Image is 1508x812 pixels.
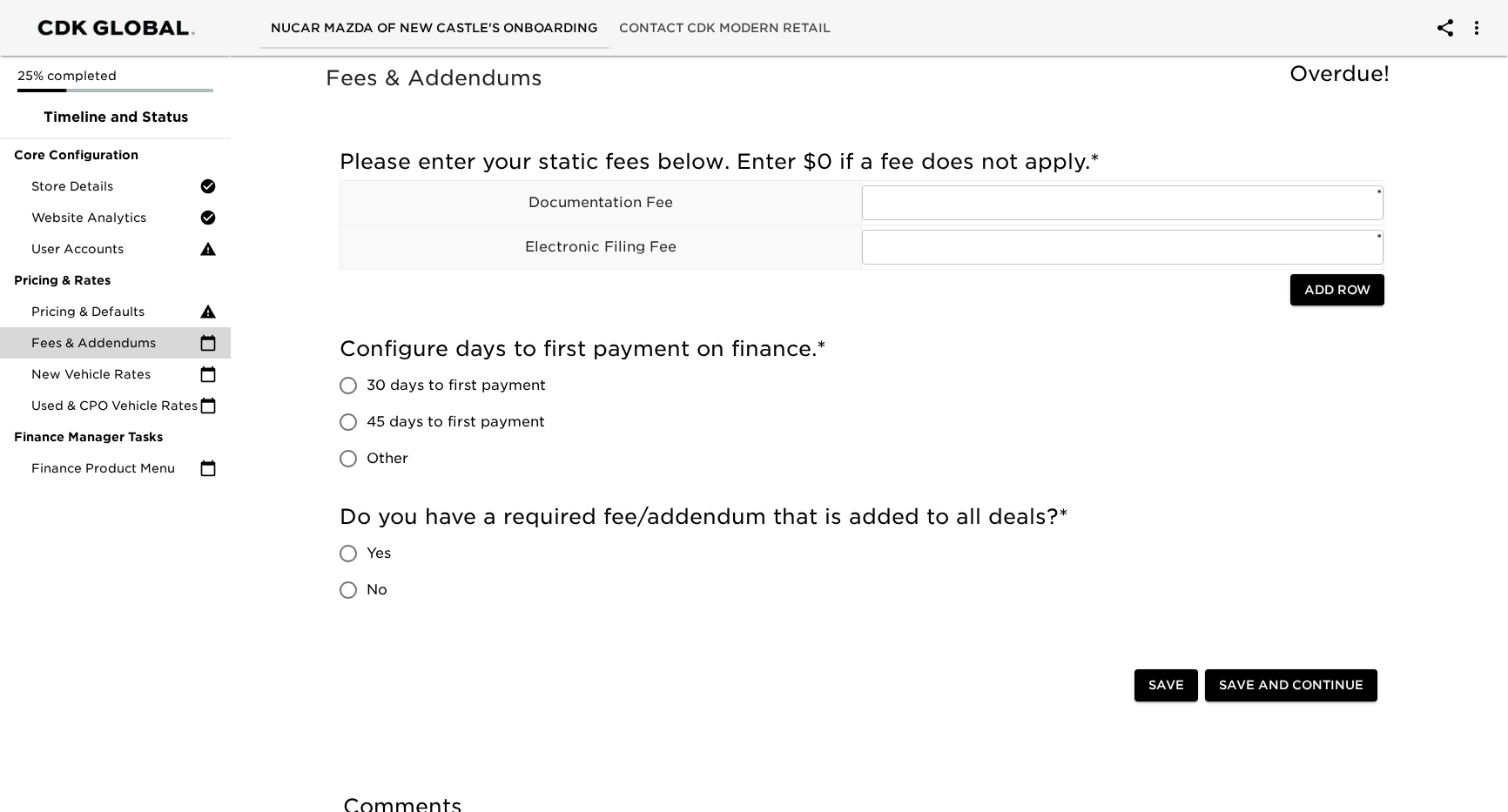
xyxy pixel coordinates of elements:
[340,237,862,258] p: Electronic Filing Fee
[14,428,217,446] span: Finance Manager Tasks
[1456,7,1498,49] button: account of current user
[31,240,199,258] span: User Accounts
[271,17,598,39] span: Nucar Mazda of New Castle's Onboarding
[367,580,387,601] span: No
[31,366,199,383] span: New Vehicle Rates
[326,64,1398,92] h5: Fees & Addendums
[31,178,199,195] span: Store Details
[1148,674,1184,696] span: Save
[1304,279,1370,301] span: Add Row
[340,503,1384,531] h5: Do you have a required fee/addendum that is added to all deals?
[14,272,217,289] span: Pricing & Rates
[367,543,391,564] span: Yes
[14,146,217,164] span: Core Configuration
[1289,61,1390,86] span: Overdue!
[14,107,217,128] span: Timeline and Status
[340,192,862,213] p: Documentation Fee
[1219,674,1363,696] span: Save and Continue
[31,397,199,414] span: Used & CPO Vehicle Rates
[1134,669,1198,701] button: Save
[31,460,199,477] span: Finance Product Menu
[31,303,199,320] span: Pricing & Defaults
[31,209,199,226] span: Website Analytics
[340,335,1384,363] h5: Configure days to first payment on finance.
[619,17,831,39] span: Contact CDK Modern Retail
[367,375,546,396] span: 30 days to first payment
[1205,669,1377,701] button: Save and Continue
[340,148,1384,176] h5: Please enter your static fees below. Enter $0 if a fee does not apply.
[31,334,199,352] span: Fees & Addendums
[17,67,213,84] p: 25% completed
[1290,274,1384,306] button: Add Row
[367,412,545,433] span: 45 days to first payment
[367,448,408,469] span: Other
[1424,7,1466,49] button: account of current user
